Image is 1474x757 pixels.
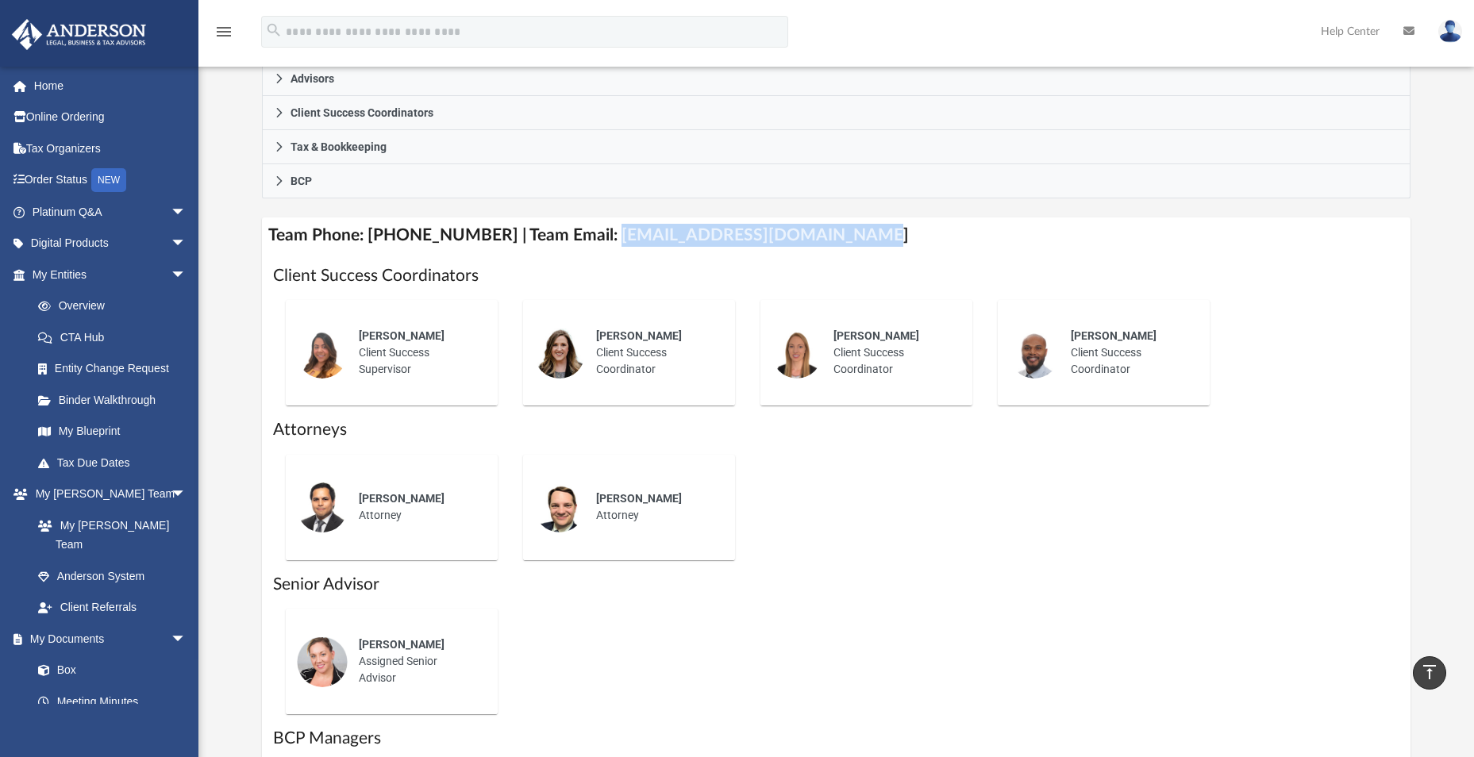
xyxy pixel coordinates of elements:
a: Client Referrals [22,592,202,624]
div: Client Success Coordinator [822,317,961,389]
a: My Entitiesarrow_drop_down [11,259,210,290]
div: Assigned Senior Advisor [348,625,487,697]
a: Advisors [262,62,1410,96]
a: Box [22,655,194,686]
span: Client Success Coordinators [291,107,433,118]
a: Online Ordering [11,102,210,133]
a: Entity Change Request [22,353,210,385]
span: [PERSON_NAME] [596,329,682,342]
h1: Attorneys [273,418,1399,441]
div: Client Success Supervisor [348,317,487,389]
div: Client Success Coordinator [1060,317,1199,389]
i: search [265,21,283,39]
img: thumbnail [297,636,348,687]
h1: BCP Managers [273,727,1399,750]
span: [PERSON_NAME] [359,492,445,505]
a: Anderson System [22,560,202,592]
a: My [PERSON_NAME] Team [22,509,194,560]
div: Attorney [585,479,724,535]
i: menu [214,22,233,41]
span: [PERSON_NAME] [359,329,445,342]
span: arrow_drop_down [171,623,202,655]
span: arrow_drop_down [171,196,202,229]
span: arrow_drop_down [171,478,202,511]
a: Platinum Q&Aarrow_drop_down [11,196,210,228]
img: Anderson Advisors Platinum Portal [7,19,151,50]
a: Client Success Coordinators [262,96,1410,130]
span: Advisors [291,73,334,84]
a: vertical_align_top [1413,656,1446,690]
img: User Pic [1438,20,1462,43]
span: [PERSON_NAME] [1071,329,1156,342]
span: arrow_drop_down [171,259,202,291]
img: thumbnail [1009,328,1060,378]
a: My Documentsarrow_drop_down [11,623,202,655]
a: Overview [22,290,210,322]
div: NEW [91,168,126,192]
img: thumbnail [297,328,348,378]
h1: Client Success Coordinators [273,264,1399,287]
a: Tax Organizers [11,133,210,164]
a: Home [11,70,210,102]
img: thumbnail [534,482,585,532]
span: BCP [291,175,312,186]
span: [PERSON_NAME] [833,329,919,342]
a: CTA Hub [22,321,210,353]
a: Order StatusNEW [11,164,210,197]
div: Attorney [348,479,487,535]
a: Tax Due Dates [22,447,210,478]
span: Tax & Bookkeeping [291,141,387,152]
img: thumbnail [297,482,348,532]
span: [PERSON_NAME] [359,638,445,651]
a: Tax & Bookkeeping [262,130,1410,164]
a: Binder Walkthrough [22,384,210,416]
span: [PERSON_NAME] [596,492,682,505]
img: thumbnail [772,328,822,378]
img: thumbnail [534,328,585,378]
a: BCP [262,164,1410,198]
i: vertical_align_top [1420,663,1439,682]
a: menu [214,30,233,41]
a: Digital Productsarrow_drop_down [11,228,210,259]
h4: Team Phone: [PHONE_NUMBER] | Team Email: [EMAIL_ADDRESS][DOMAIN_NAME] [262,217,1410,253]
a: Meeting Minutes [22,686,202,717]
h1: Senior Advisor [273,573,1399,596]
span: arrow_drop_down [171,228,202,260]
a: My [PERSON_NAME] Teamarrow_drop_down [11,478,202,510]
a: My Blueprint [22,416,202,448]
div: Client Success Coordinator [585,317,724,389]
